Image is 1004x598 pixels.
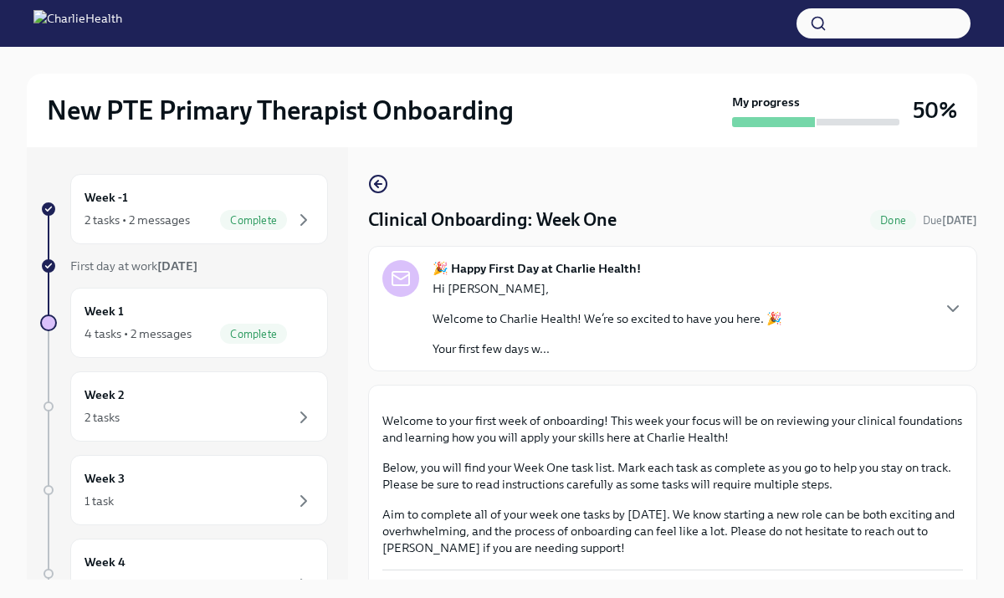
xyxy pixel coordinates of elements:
strong: [DATE] [157,258,197,273]
span: Complete [220,328,287,340]
p: Aim to complete all of your week one tasks by [DATE]. We know starting a new role can be both exc... [382,506,963,556]
div: 2 tasks [85,409,120,426]
strong: [DATE] [942,214,977,227]
span: Complete [220,214,287,227]
h6: Week 1 [85,302,124,320]
p: Hi [PERSON_NAME], [433,280,782,297]
a: First day at work[DATE] [40,258,328,274]
span: Due [923,214,977,227]
p: Your first few days w... [433,340,782,357]
h4: Clinical Onboarding: Week One [368,207,617,233]
a: Week 22 tasks [40,371,328,442]
div: 4 tasks • 2 messages [85,325,192,342]
h6: Week -1 [85,188,128,207]
a: Week -12 tasks • 2 messagesComplete [40,174,328,244]
h6: Week 4 [85,553,125,571]
span: First day at work [70,258,197,273]
div: 1 task [85,576,114,593]
h6: Week 3 [85,469,125,488]
p: Below, you will find your Week One task list. Mark each task as complete as you go to help you st... [382,459,963,493]
strong: My progress [732,94,800,110]
a: Week 31 task [40,455,328,525]
img: CharlieHealth [33,10,122,37]
strong: 🎉 Happy First Day at Charlie Health! [433,260,641,277]
div: 2 tasks • 2 messages [85,212,190,228]
span: September 13th, 2025 08:00 [923,212,977,228]
p: Welcome to Charlie Health! We’re so excited to have you here. 🎉 [433,310,782,327]
span: Done [870,214,916,227]
h2: New PTE Primary Therapist Onboarding [47,94,514,127]
p: Welcome to your first week of onboarding! This week your focus will be on reviewing your clinical... [382,412,963,446]
div: 1 task [85,493,114,509]
a: Week 14 tasks • 2 messagesComplete [40,288,328,358]
h6: Week 2 [85,386,125,404]
h3: 50% [913,95,957,125]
